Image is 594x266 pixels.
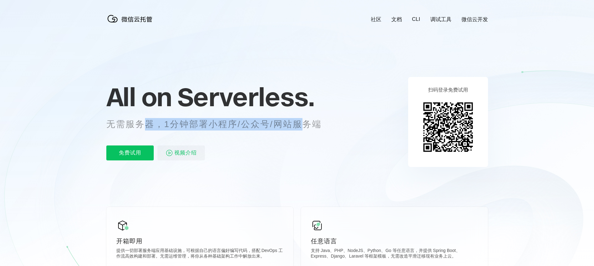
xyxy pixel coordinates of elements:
[311,248,478,260] p: 支持 Java、PHP、NodeJS、Python、Go 等任意语言，并提供 Spring Boot、Express、Django、Laravel 等框架模板，无需改造平滑迁移现有业务上云。
[106,21,156,26] a: 微信云托管
[391,16,402,23] a: 文档
[106,145,154,160] p: 免费试用
[174,145,197,160] span: 视频介绍
[371,16,381,23] a: 社区
[428,87,468,93] p: 扫码登录免费试用
[116,248,283,260] p: 提供一切部署服务端应用基础设施，可根据自己的语言偏好编写代码，搭配 DevOps 工作流高效构建和部署。无需运维管理，将你从各种基础架构工作中解放出来。
[311,237,478,245] p: 任意语言
[106,12,156,25] img: 微信云托管
[166,149,173,157] img: video_play.svg
[106,81,171,112] span: All on
[461,16,488,23] a: 微信云开发
[116,237,283,245] p: 开箱即用
[430,16,452,23] a: 调试工具
[412,16,420,22] a: CLI
[106,118,333,131] p: 无需服务器，1分钟部署小程序/公众号/网站服务端
[177,81,314,112] span: Serverless.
